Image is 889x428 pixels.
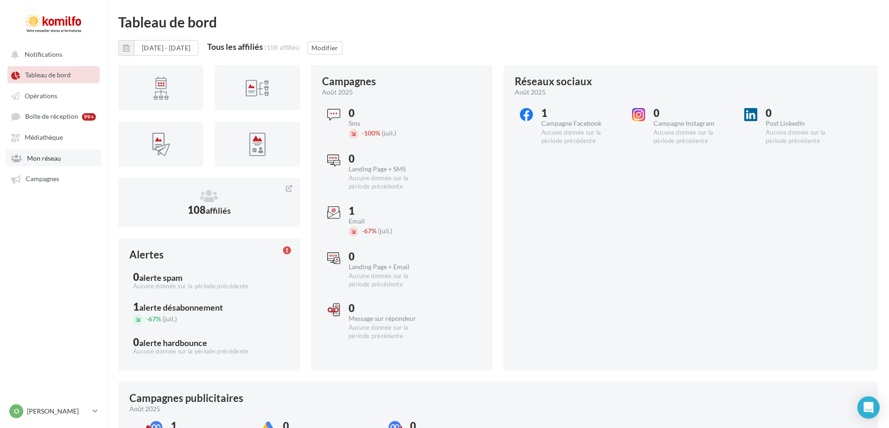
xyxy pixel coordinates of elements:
[6,170,101,187] a: Campagnes
[139,303,223,312] div: alerte désabonnement
[162,315,177,323] span: (juil.)
[133,272,285,282] div: 0
[349,303,426,313] div: 0
[349,108,426,118] div: 0
[322,76,376,87] div: Campagnes
[25,50,62,58] span: Notifications
[515,88,546,97] span: août 2025
[766,108,843,118] div: 0
[349,120,426,127] div: Sms
[349,174,426,191] div: Aucune donnée sur la période précédente
[349,324,426,340] div: Aucune donnée sur la période précédente
[146,315,161,323] span: 67%
[6,87,101,104] a: Opérations
[206,205,231,216] span: affiliés
[188,204,231,216] span: 108
[653,129,731,145] div: Aucune donnée sur la période précédente
[541,129,619,145] div: Aucune donnée sur la période précédente
[349,166,426,172] div: Landing Page + SMS
[133,282,285,291] div: Aucune donnée sur la période précédente
[25,92,57,100] span: Opérations
[382,129,396,137] span: (juil.)
[7,402,100,420] a: O [PERSON_NAME]
[26,175,59,183] span: Campagnes
[349,272,426,289] div: Aucune donnée sur la période précédente
[6,108,101,125] a: Boîte de réception 99+
[27,407,89,416] p: [PERSON_NAME]
[349,315,426,322] div: Message sur répondeur
[25,71,71,79] span: Tableau de bord
[25,134,63,142] span: Médiathèque
[133,347,285,356] div: Aucune donnée sur la période précédente
[307,41,343,54] button: Modifier
[129,250,164,260] div: Alertes
[133,302,285,312] div: 1
[362,227,377,235] span: 67%
[349,251,426,262] div: 0
[118,40,198,56] button: [DATE] - [DATE]
[322,88,353,97] span: août 2025
[349,218,426,224] div: Email
[349,206,426,216] div: 1
[6,46,98,62] button: Notifications
[139,339,207,347] div: alerte hardbounce
[264,44,300,51] div: (108 affiliés)
[133,337,285,347] div: 0
[349,154,426,164] div: 0
[349,264,426,270] div: Landing Page + Email
[139,273,182,282] div: alerte spam
[515,76,592,87] div: Réseaux sociaux
[766,120,843,127] div: Post LinkedIn
[362,129,380,137] span: 100%
[857,396,880,419] div: Open Intercom Messenger
[25,113,78,121] span: Boîte de réception
[207,42,263,51] div: Tous les affiliés
[118,15,878,29] div: Tableau de bord
[378,227,392,235] span: (juil.)
[6,129,101,145] a: Médiathèque
[766,129,843,145] div: Aucune donnée sur la période précédente
[653,108,731,118] div: 0
[82,113,96,121] div: 99+
[541,120,619,127] div: Campagne Facebook
[362,129,364,137] span: -
[653,120,731,127] div: Campagne Instagram
[6,66,101,83] a: Tableau de bord
[14,407,19,416] span: O
[129,393,243,403] div: Campagnes publicitaires
[541,108,619,118] div: 1
[146,315,148,323] span: -
[27,154,61,162] span: Mon réseau
[129,404,160,414] span: août 2025
[134,40,198,56] button: [DATE] - [DATE]
[6,149,101,166] a: Mon réseau
[362,227,364,235] span: -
